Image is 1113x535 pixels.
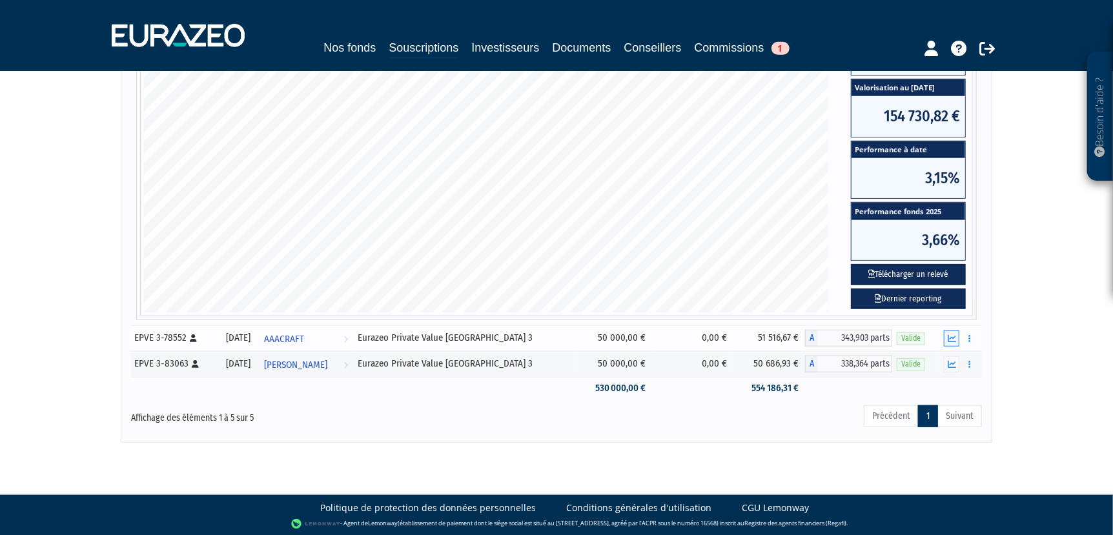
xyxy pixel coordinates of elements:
[897,358,925,370] span: Valide
[389,39,458,59] a: Souscriptions
[368,519,398,527] a: Lemonway
[358,357,571,370] div: Eurazeo Private Value [GEOGRAPHIC_DATA] 3
[733,377,805,399] td: 554 186,31 €
[805,330,892,347] div: A - Eurazeo Private Value Europe 3
[1093,59,1108,175] p: Besoin d'aide ?
[742,501,809,514] a: CGU Lemonway
[13,518,1100,530] div: - Agent de (établissement de paiement dont le siège social est situé au [STREET_ADDRESS], agréé p...
[733,351,805,377] td: 50 686,93 €
[566,501,711,514] a: Conditions générales d'utilisation
[320,501,536,514] a: Politique de protection des données personnelles
[852,96,965,136] span: 154 730,82 €
[852,158,965,198] span: 3,15%
[818,330,892,347] span: 343,903 parts
[323,39,376,57] a: Nos fonds
[852,203,965,220] span: Performance fonds 2025
[134,331,214,345] div: EPVE 3-78552
[358,331,571,345] div: Eurazeo Private Value [GEOGRAPHIC_DATA] 3
[624,39,682,57] a: Conseillers
[192,360,199,368] i: [Français] Personne physique
[918,405,938,427] a: 1
[291,518,341,530] img: logo-lemonway.png
[852,220,965,260] span: 3,66%
[652,351,733,377] td: 0,00 €
[852,79,965,97] span: Valorisation au [DATE]
[805,356,892,372] div: A - Eurazeo Private Value Europe 3
[733,325,805,351] td: 51 516,67 €
[471,39,539,57] a: Investisseurs
[190,334,197,342] i: [Français] Personne physique
[343,327,348,351] i: Voir l'investisseur
[805,330,818,347] span: A
[259,325,353,351] a: AAACRAFT
[112,24,245,47] img: 1732889491-logotype_eurazeo_blanc_rvb.png
[264,353,327,377] span: [PERSON_NAME]
[852,141,965,159] span: Performance à date
[818,356,892,372] span: 338,364 parts
[223,357,254,370] div: [DATE]
[134,357,214,370] div: EPVE 3-83063
[575,351,652,377] td: 50 000,00 €
[223,331,254,345] div: [DATE]
[575,377,652,399] td: 530 000,00 €
[805,356,818,372] span: A
[264,327,304,351] span: AAACRAFT
[744,519,846,527] a: Registre des agents financiers (Regafi)
[259,351,353,377] a: [PERSON_NAME]
[771,42,790,55] span: 1
[897,332,925,345] span: Valide
[575,325,652,351] td: 50 000,00 €
[343,353,348,377] i: Voir l'investisseur
[652,325,733,351] td: 0,00 €
[553,39,611,57] a: Documents
[131,404,475,425] div: Affichage des éléments 1 à 5 sur 5
[851,264,966,285] button: Télécharger un relevé
[851,288,966,310] a: Dernier reporting
[695,39,790,57] a: Commissions1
